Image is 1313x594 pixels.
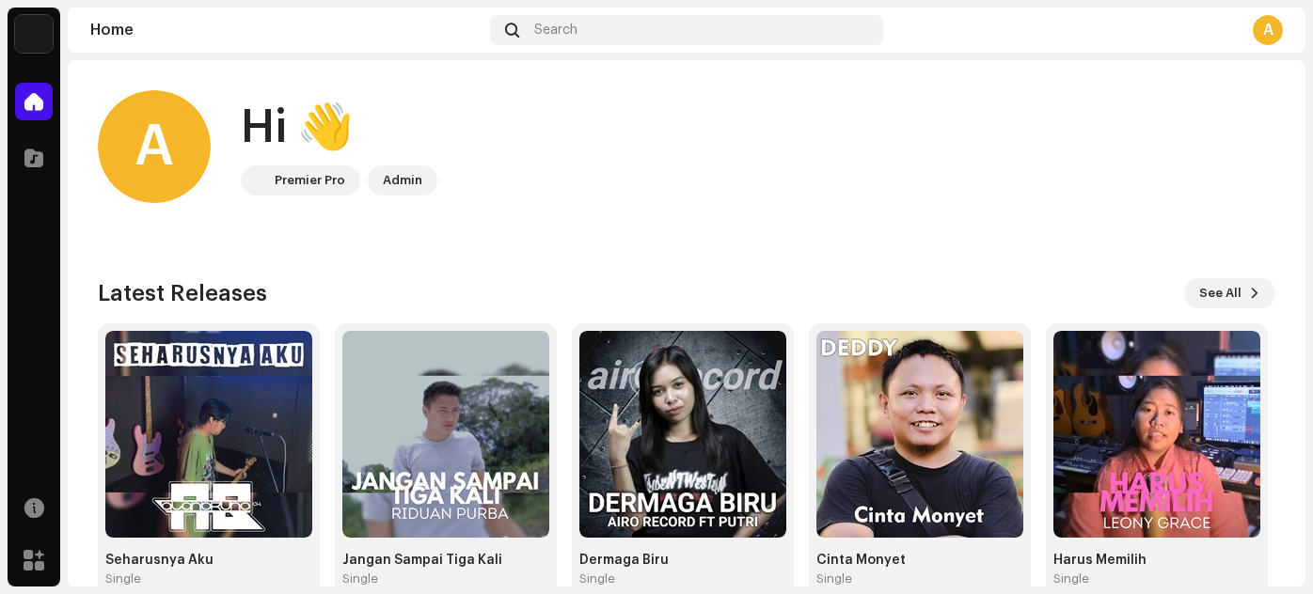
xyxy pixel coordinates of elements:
img: 4ea28f26-09fd-4091-8ed6-fa398c5f7171 [105,331,312,538]
img: 64f15ab7-a28a-4bb5-a164-82594ec98160 [245,169,267,192]
img: d7963fe5-4583-4bc5-9d89-c8ebed5d8bb3 [579,331,786,538]
div: Single [816,571,852,586]
img: 823f649a-61aa-4b65-b6b7-cbbdf6bc2eb4 [1053,331,1260,538]
div: Jangan Sampai Tiga Kali [342,553,549,568]
div: Hi 👋 [241,98,437,158]
img: ed487297-8ae6-4ee6-895f-3b4d43dbd3a4 [342,331,549,538]
img: 8365b882-1aed-4c40-aaf0-fae32cbcff76 [816,331,1023,538]
div: Single [105,571,141,586]
span: Search [534,23,577,38]
div: Single [579,571,615,586]
div: Admin [383,169,422,192]
span: See All [1199,274,1242,312]
div: A [1253,15,1283,45]
div: Harus Memilih [1053,553,1260,568]
div: Cinta Monyet [816,553,1023,568]
div: Single [342,571,378,586]
div: A [98,90,211,203]
div: Seharusnya Aku [105,553,312,568]
div: Premier Pro [275,169,345,192]
button: See All [1184,278,1275,308]
div: Single [1053,571,1089,586]
div: Home [90,23,482,38]
img: 64f15ab7-a28a-4bb5-a164-82594ec98160 [15,15,53,53]
div: Dermaga Biru [579,553,786,568]
h3: Latest Releases [98,278,267,308]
